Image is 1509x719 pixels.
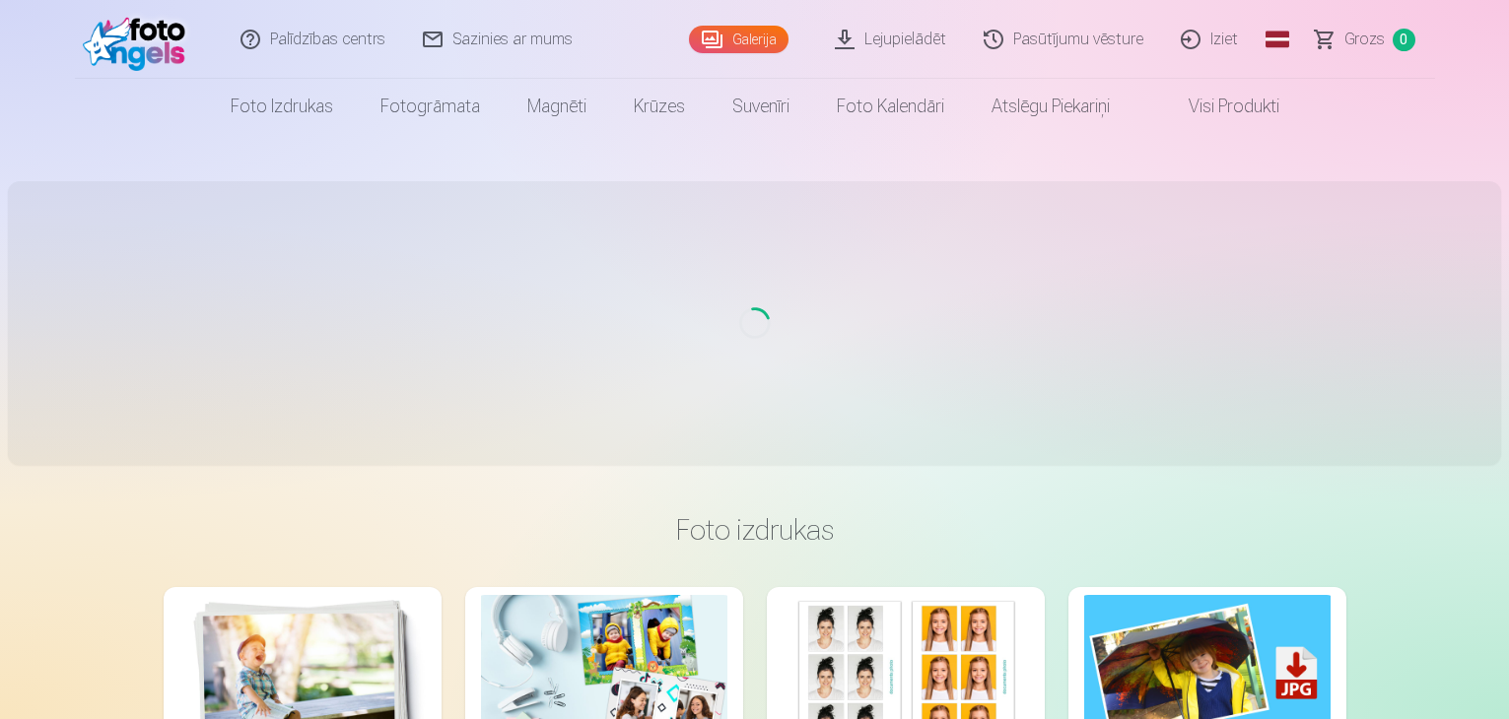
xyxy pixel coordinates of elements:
a: Magnēti [504,79,610,134]
h3: Foto izdrukas [179,512,1331,548]
a: Galerija [689,26,789,53]
span: 0 [1393,29,1415,51]
a: Fotogrāmata [357,79,504,134]
a: Suvenīri [709,79,813,134]
a: Krūzes [610,79,709,134]
span: Grozs [1344,28,1385,51]
a: Foto izdrukas [207,79,357,134]
a: Visi produkti [1133,79,1303,134]
a: Foto kalendāri [813,79,968,134]
a: Atslēgu piekariņi [968,79,1133,134]
img: /fa1 [83,8,196,71]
